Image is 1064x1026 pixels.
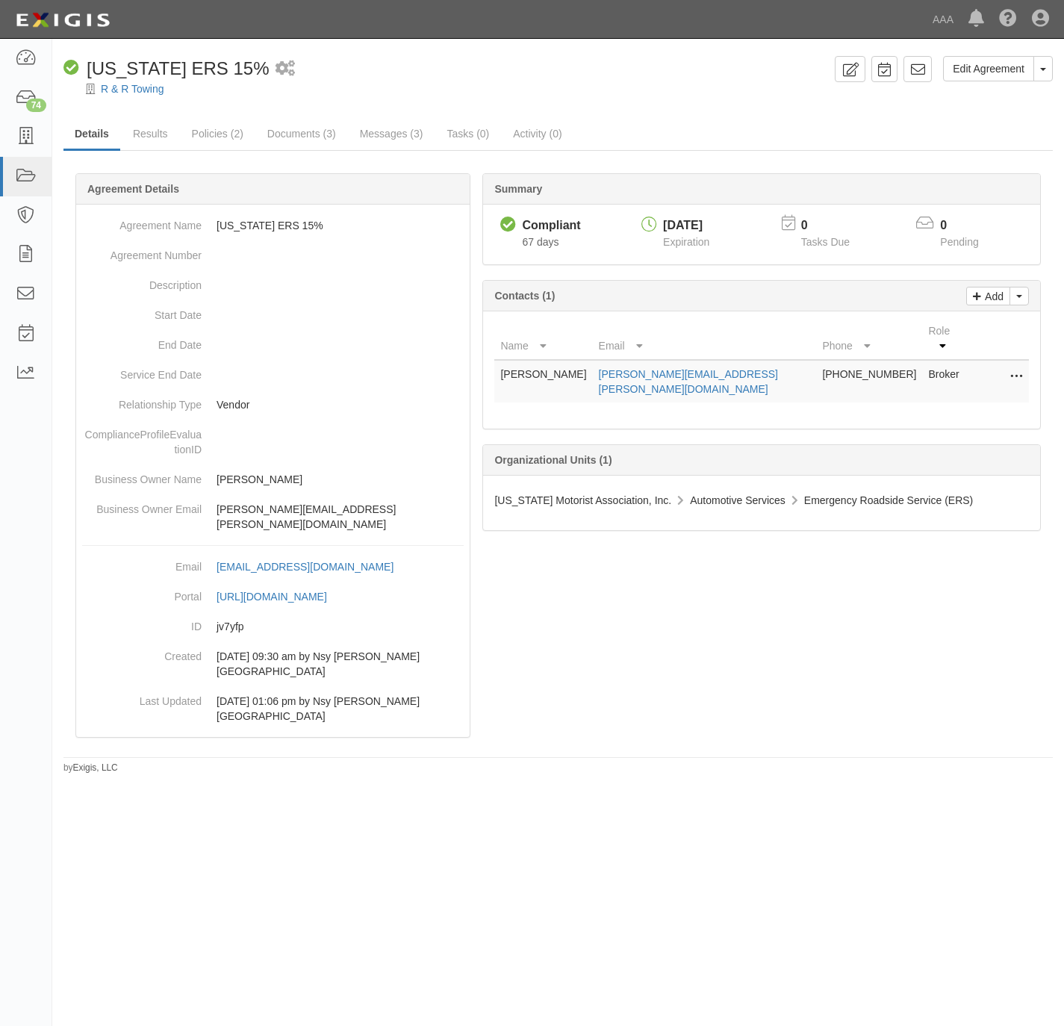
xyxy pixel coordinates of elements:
[922,360,969,402] td: Broker
[82,360,202,382] dt: Service End Date
[82,686,464,731] dd: [DATE] 01:06 pm by Nsy [PERSON_NAME][GEOGRAPHIC_DATA]
[82,641,202,664] dt: Created
[82,390,202,412] dt: Relationship Type
[217,472,464,487] p: [PERSON_NAME]
[999,10,1017,28] i: Help Center - Complianz
[82,211,464,240] dd: [US_STATE] ERS 15%
[101,83,164,95] a: R & R Towing
[690,494,785,506] span: Automotive Services
[63,56,270,81] div: Alabama ERS 15%
[63,119,120,151] a: Details
[217,591,343,603] a: [URL][DOMAIN_NAME]
[82,582,202,604] dt: Portal
[82,211,202,233] dt: Agreement Name
[217,561,410,573] a: [EMAIL_ADDRESS][DOMAIN_NAME]
[82,330,202,352] dt: End Date
[494,360,592,402] td: [PERSON_NAME]
[82,612,202,634] dt: ID
[63,762,118,774] small: by
[816,360,922,402] td: [PHONE_NUMBER]
[122,119,179,149] a: Results
[349,119,435,149] a: Messages (3)
[816,317,922,360] th: Phone
[502,119,573,149] a: Activity (0)
[82,270,202,293] dt: Description
[82,494,202,517] dt: Business Owner Email
[494,317,592,360] th: Name
[256,119,347,149] a: Documents (3)
[82,420,202,457] dt: ComplianceProfileEvaluationID
[981,287,1004,305] p: Add
[217,502,464,532] p: [PERSON_NAME][EMAIL_ADDRESS][PERSON_NAME][DOMAIN_NAME]
[82,552,202,574] dt: Email
[276,61,295,77] i: 1 scheduled workflow
[63,60,79,76] i: Compliant
[11,7,114,34] img: logo-5460c22ac91f19d4615b14bd174203de0afe785f0fc80cf4dbbc73dc1793850b.png
[663,236,709,248] span: Expiration
[217,559,393,574] div: [EMAIL_ADDRESS][DOMAIN_NAME]
[593,317,817,360] th: Email
[82,641,464,686] dd: [DATE] 09:30 am by Nsy [PERSON_NAME][GEOGRAPHIC_DATA]
[663,217,709,234] div: [DATE]
[87,58,270,78] span: [US_STATE] ERS 15%
[181,119,255,149] a: Policies (2)
[500,217,516,233] i: Compliant
[494,494,671,506] span: [US_STATE] Motorist Association, Inc.
[82,300,202,323] dt: Start Date
[82,686,202,709] dt: Last Updated
[943,56,1034,81] a: Edit Agreement
[925,4,961,34] a: AAA
[940,236,978,248] span: Pending
[494,454,612,466] b: Organizational Units (1)
[26,99,46,112] div: 74
[801,236,850,248] span: Tasks Due
[494,290,555,302] b: Contacts (1)
[922,317,969,360] th: Role
[435,119,500,149] a: Tasks (0)
[494,183,542,195] b: Summary
[522,217,580,234] div: Compliant
[82,240,202,263] dt: Agreement Number
[599,368,778,395] a: [PERSON_NAME][EMAIL_ADDRESS][PERSON_NAME][DOMAIN_NAME]
[966,287,1010,305] a: Add
[801,217,868,234] p: 0
[82,464,202,487] dt: Business Owner Name
[940,217,997,234] p: 0
[87,183,179,195] b: Agreement Details
[82,612,464,641] dd: jv7yfp
[804,494,973,506] span: Emergency Roadside Service (ERS)
[522,236,559,248] span: Since 07/18/2025
[73,762,118,773] a: Exigis, LLC
[82,390,464,420] dd: Vendor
